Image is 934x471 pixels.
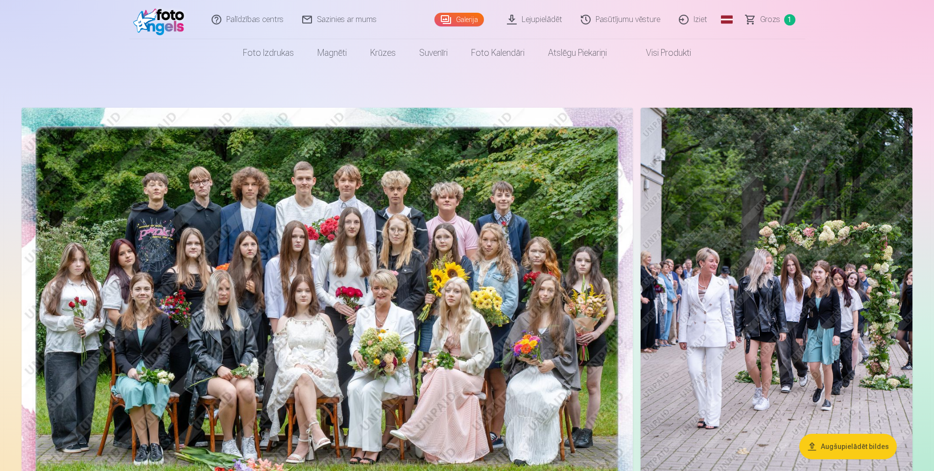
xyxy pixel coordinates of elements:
[231,39,306,67] a: Foto izdrukas
[619,39,703,67] a: Visi produkti
[799,434,897,459] button: Augšupielādēt bildes
[306,39,359,67] a: Magnēti
[536,39,619,67] a: Atslēgu piekariņi
[760,14,780,25] span: Grozs
[459,39,536,67] a: Foto kalendāri
[784,14,795,25] span: 1
[407,39,459,67] a: Suvenīri
[434,13,484,26] a: Galerija
[359,39,407,67] a: Krūzes
[133,4,190,35] img: /fa3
